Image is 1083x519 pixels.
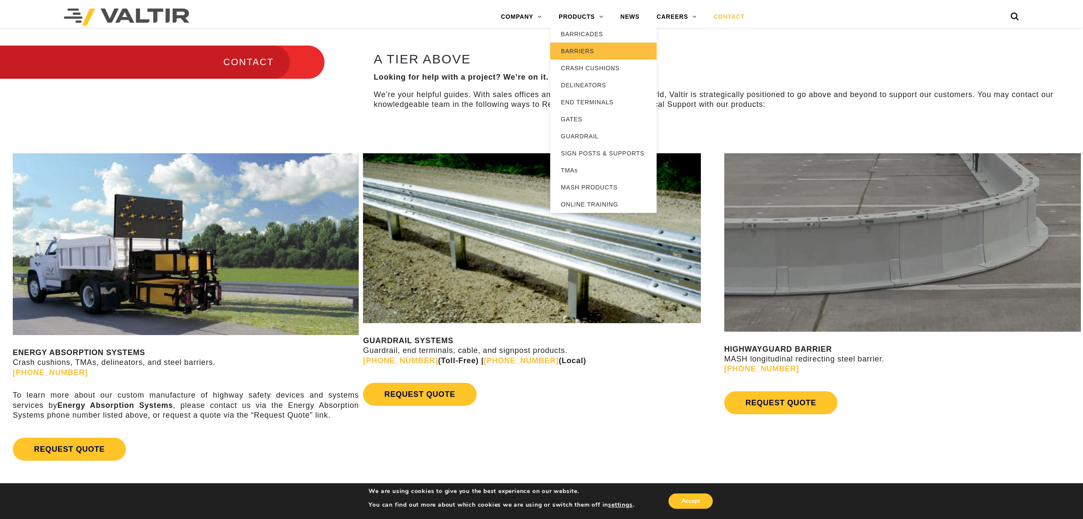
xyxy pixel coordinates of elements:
[13,348,145,357] strong: ENERGY ABSORPTION SYSTEMS
[550,94,657,111] a: END TERMINALS
[550,145,657,162] a: SIGN POSTS & SUPPORTS
[648,9,705,26] a: CAREERS
[550,162,657,179] a: TMAs
[669,493,713,509] button: Accept
[374,90,1060,110] p: We’re your helpful guides. With sales offices and distributors around the world, Valtir is strate...
[57,401,173,410] strong: Energy Absorption Systems
[724,391,837,414] a: REQUEST QUOTE
[724,364,799,373] a: [PHONE_NUMBER]
[550,128,657,145] a: GUARDRAIL
[724,344,1081,374] p: MASH longitudinal redirecting steel barrier.
[13,438,126,461] a: REQUEST QUOTE
[374,73,549,81] strong: Looking for help with a project? We’re on it.
[492,9,550,26] a: COMPANY
[724,345,832,353] strong: HIGHWAYGUARD BARRIER
[550,77,657,94] a: DELINEATORS
[64,9,189,26] img: Valtir
[374,52,1060,66] h2: A TIER ABOVE
[724,153,1081,332] img: Radius-Barrier-Section-Highwayguard3
[13,348,359,378] p: Crash cushions, TMAs, delineators, and steel barriers.
[369,487,634,495] p: We are using cookies to give you the best experience on our website.
[363,356,438,365] a: [PHONE_NUMBER]
[550,60,657,77] a: CRASH CUSHIONS
[363,336,720,366] p: Guardrail, end terminals, cable, and signpost products.
[705,9,753,26] a: CONTACT
[13,368,88,377] a: [PHONE_NUMBER]
[550,9,612,26] a: PRODUCTS
[363,153,701,323] img: Guardrail Contact Us Page Image
[363,356,586,365] strong: (Toll-Free) | (Local)
[550,196,657,213] a: ONLINE TRAINING
[369,501,634,509] p: You can find out more about which cookies we are using or switch them off in .
[550,43,657,60] a: BARRIERS
[13,390,359,420] p: To learn more about our custom manufacture of highway safety devices and systems services by , pl...
[363,336,453,345] strong: GUARDRAIL SYSTEMS
[608,501,632,509] button: settings
[612,9,648,26] a: NEWS
[550,179,657,196] a: MASH PRODUCTS
[550,26,657,43] a: BARRICADES
[13,153,359,335] img: SS180M Contact Us Page Image
[363,383,476,406] a: REQUEST QUOTE
[550,111,657,128] a: GATES
[484,356,559,365] a: [PHONE_NUMBER]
